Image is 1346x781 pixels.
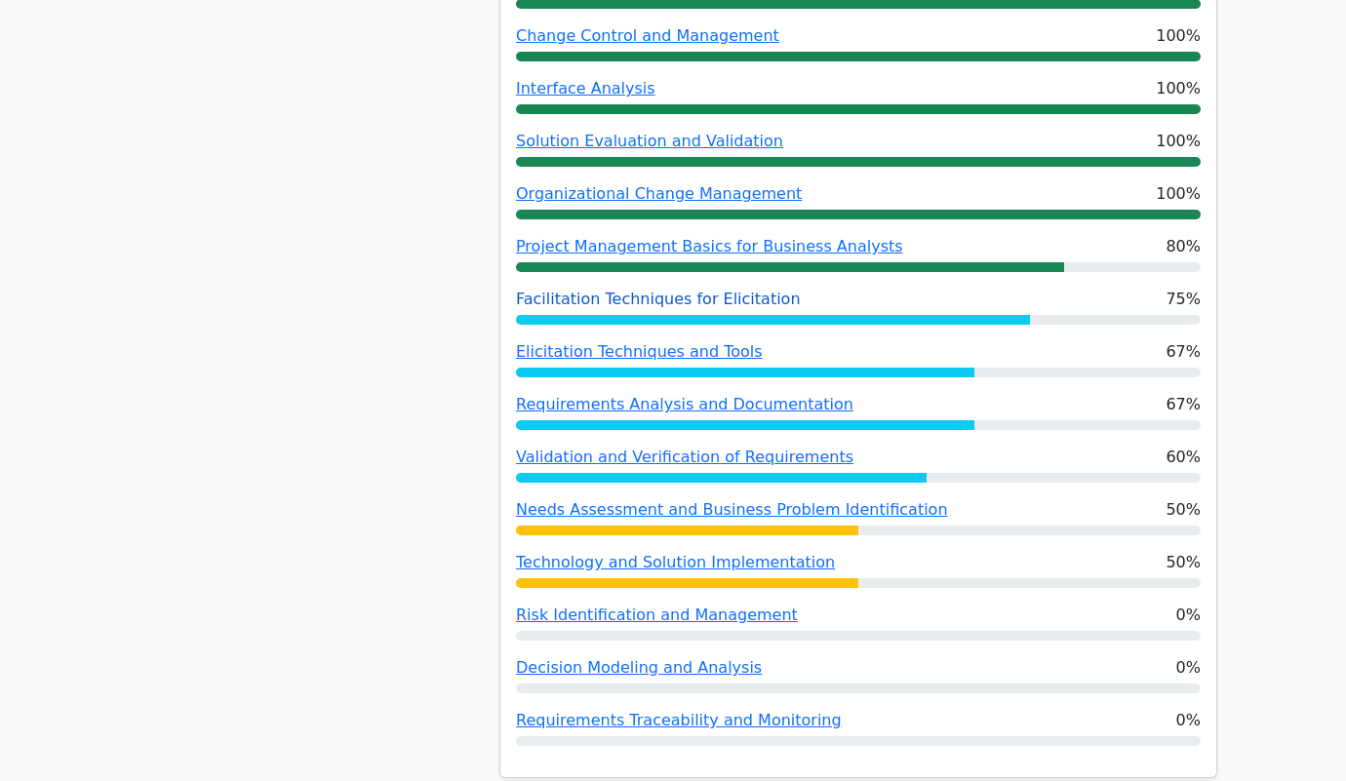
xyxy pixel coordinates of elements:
a: Validation and Verification of Requirements [516,448,853,466]
a: Change Control and Management [516,26,779,45]
span: 100% [1156,24,1201,48]
span: 100% [1156,77,1201,100]
a: Project Management Basics for Business Analysts [516,237,903,255]
a: Requirements Analysis and Documentation [516,395,853,413]
a: Risk Identification and Management [516,605,798,624]
a: Elicitation Techniques and Tools [516,342,763,361]
a: Interface Analysis [516,79,655,98]
a: Organizational Change Management [516,184,802,203]
span: 0% [1176,709,1201,732]
a: Facilitation Techniques for Elicitation [516,290,801,308]
span: 0% [1176,656,1201,680]
a: Decision Modeling and Analysis [516,658,762,677]
a: Technology and Solution Implementation [516,553,835,571]
span: 80% [1166,235,1201,258]
span: 75% [1166,288,1201,311]
span: 0% [1176,604,1201,627]
span: 100% [1156,182,1201,206]
a: Solution Evaluation and Validation [516,132,783,150]
span: 67% [1166,340,1201,364]
span: 50% [1166,498,1201,522]
span: 67% [1166,393,1201,416]
a: Needs Assessment and Business Problem Identification [516,500,948,519]
span: 60% [1166,446,1201,469]
span: 100% [1156,130,1201,153]
span: 50% [1166,551,1201,574]
a: Requirements Traceability and Monitoring [516,711,842,729]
